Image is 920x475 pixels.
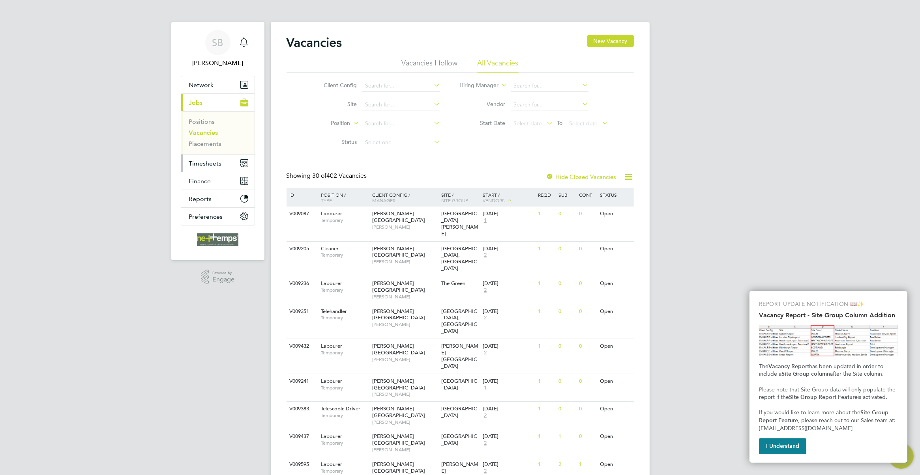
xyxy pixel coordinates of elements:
div: Open [598,304,632,319]
span: [PERSON_NAME][GEOGRAPHIC_DATA] [372,308,425,321]
div: 0 [577,339,598,354]
span: [PERSON_NAME][GEOGRAPHIC_DATA] [372,280,425,293]
input: Select one [362,137,440,148]
div: 0 [577,429,598,444]
a: Go to account details [181,30,255,68]
a: Positions [189,118,215,125]
span: Select date [569,120,598,127]
span: Please note that Site Group data will only populate the report if the [759,386,897,401]
input: Search for... [362,118,440,129]
span: [PERSON_NAME] [372,447,437,453]
span: SB [212,37,223,48]
div: 0 [577,304,598,319]
span: Temporary [321,350,368,356]
span: Select date [513,120,542,127]
a: Vacancies [189,129,218,136]
div: V009351 [288,304,315,319]
div: 1 [577,457,598,472]
span: [PERSON_NAME][GEOGRAPHIC_DATA] [441,343,478,369]
span: [PERSON_NAME] [372,419,437,425]
a: Go to home page [181,233,255,246]
div: 0 [556,242,577,256]
div: Open [598,276,632,291]
button: I Understand [759,438,806,454]
strong: Site Group Report Feature [759,409,890,424]
span: Shane Bannister [181,58,255,68]
div: V009437 [288,429,315,444]
div: ID [288,188,315,201]
span: Telescopic Driver [321,405,360,412]
div: 0 [577,402,598,416]
span: Labourer [321,210,342,217]
div: 0 [556,402,577,416]
div: 2 [556,457,577,472]
span: Cleaner [321,245,339,252]
label: Vendor [460,101,505,108]
span: [PERSON_NAME] [372,259,437,265]
div: Vacancy Report - Site Group Column Addition [749,291,907,463]
span: [PERSON_NAME] [372,294,437,300]
div: [DATE] [483,210,534,217]
div: V009241 [288,374,315,389]
label: Position [305,119,350,127]
div: Open [598,374,632,389]
div: Open [598,339,632,354]
button: New Vacancy [587,35,634,47]
span: 2 [483,252,488,259]
span: 402 Vacancies [313,172,367,180]
span: Temporary [321,412,368,419]
span: Vendors [483,197,505,203]
span: is activated. [858,394,887,400]
span: If you would like to learn more about the [759,409,860,416]
div: 0 [556,374,577,389]
span: [GEOGRAPHIC_DATA], [GEOGRAPHIC_DATA] [441,308,477,335]
h2: Vacancy Report - Site Group Column Addition [759,311,898,319]
div: 0 [556,339,577,354]
div: V009205 [288,242,315,256]
span: Site Group [441,197,468,203]
div: [DATE] [483,378,534,385]
span: [PERSON_NAME] [372,224,437,230]
span: [PERSON_NAME] [372,356,437,363]
input: Search for... [362,99,440,110]
div: 0 [577,207,598,221]
div: 1 [536,276,556,291]
div: Open [598,402,632,416]
div: [DATE] [483,308,534,315]
div: 0 [577,374,598,389]
span: The Green [441,280,465,287]
li: Vacancies I follow [402,58,458,73]
span: Type [321,197,332,203]
div: [DATE] [483,280,534,287]
span: Jobs [189,99,203,106]
span: Finance [189,177,211,185]
input: Search for... [362,80,440,91]
div: Sub [556,188,577,201]
span: [PERSON_NAME][GEOGRAPHIC_DATA] [372,405,425,419]
div: Conf [577,188,598,201]
h2: Vacancies [287,35,342,50]
span: The [759,363,768,370]
label: Start Date [460,119,505,127]
span: Temporary [321,440,368,446]
span: has been updated in order to include a [759,363,885,378]
div: Open [598,457,632,472]
div: V009595 [288,457,315,472]
div: Showing [287,172,369,180]
a: Placements [189,140,222,147]
div: 1 [536,374,556,389]
div: 1 [536,429,556,444]
div: 1 [536,339,556,354]
div: [DATE] [483,246,534,252]
span: [PERSON_NAME][GEOGRAPHIC_DATA] [372,343,425,356]
span: 1 [483,385,488,391]
div: 0 [556,276,577,291]
span: [PERSON_NAME][GEOGRAPHIC_DATA] [372,378,425,391]
span: Temporary [321,287,368,293]
span: 30 of [313,172,327,180]
span: Timesheets [189,160,222,167]
div: [DATE] [483,461,534,468]
div: Reqd [536,188,556,201]
span: [GEOGRAPHIC_DATA][PERSON_NAME] [441,210,478,237]
div: [DATE] [483,406,534,412]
